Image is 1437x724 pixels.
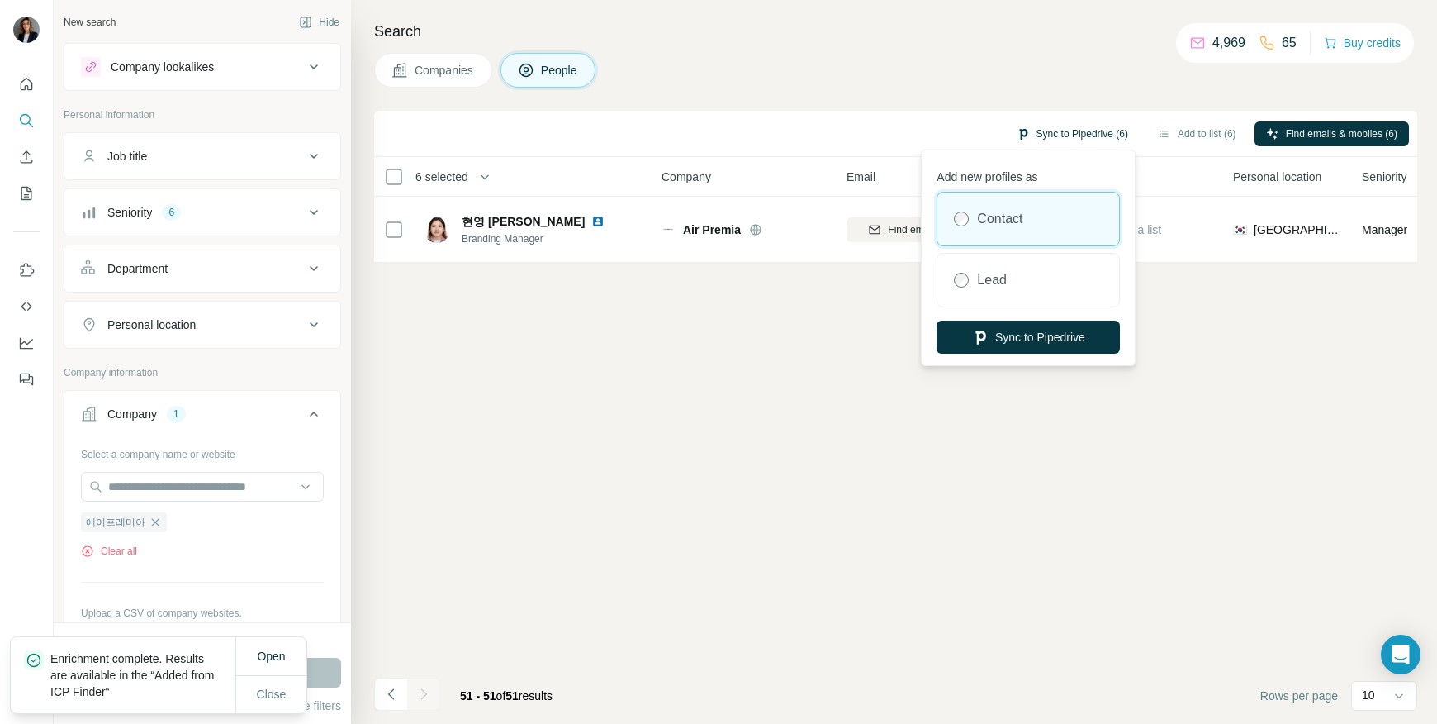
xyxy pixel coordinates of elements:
div: Select a company name or website [81,441,324,462]
button: My lists [13,179,40,208]
button: Buy credits [1324,31,1401,55]
button: Dashboard [13,328,40,358]
span: Email [847,169,875,185]
button: Personal location [64,305,340,345]
img: Avatar [13,17,40,43]
button: Use Surfe API [13,292,40,322]
div: Job title [107,148,147,164]
span: Open [257,650,285,663]
span: Air Premia [683,221,741,238]
button: Clear all [81,544,137,559]
img: Logo of Air Premia [662,226,675,232]
p: Personal information [64,107,341,122]
button: Hide [287,10,351,35]
div: Personal location [107,317,196,333]
span: 🇰🇷 [1233,221,1247,238]
p: Add new profiles as [937,162,1120,185]
button: Seniority6 [64,193,340,232]
span: Rows per page [1260,688,1338,704]
span: [GEOGRAPHIC_DATA] [1254,221,1342,238]
span: 6 selected [415,169,468,185]
img: Avatar [424,217,450,243]
button: Navigate to previous page [374,678,407,711]
p: Company information [64,365,341,380]
button: Close [245,679,298,709]
div: 6 [162,205,181,220]
span: of [496,689,506,703]
span: 현영 [PERSON_NAME] [462,213,585,230]
span: 에어프레미아 [86,515,145,530]
span: 51 [505,689,519,703]
span: Personal location [1233,169,1321,185]
p: 4,969 [1212,33,1245,53]
span: 51 - 51 [460,689,496,703]
button: Enrich CSV [13,142,40,172]
span: Branding Manager [462,231,624,246]
span: Manager [1362,223,1407,236]
div: New search [64,15,116,30]
p: Upload a CSV of company websites. [81,606,324,621]
span: results [460,689,553,703]
label: Lead [977,270,1007,290]
button: Add to list (6) [1146,121,1248,146]
label: Contact [977,209,1022,229]
div: Seniority [107,204,152,221]
img: LinkedIn logo [591,215,605,228]
span: Company [662,169,711,185]
p: 65 [1282,33,1297,53]
span: Find email [888,222,933,237]
p: 10 [1362,687,1375,703]
span: Close [257,686,287,703]
span: Find emails & mobiles (6) [1286,126,1397,141]
div: Department [107,260,168,277]
div: 1359 search results remaining [136,633,269,648]
button: Find emails & mobiles (6) [1254,121,1409,146]
button: Company lookalikes [64,47,340,87]
button: Job title [64,136,340,176]
div: Company lookalikes [111,59,214,75]
p: Enrichment complete. Results are available in the “Added from ICP Finder“ [50,650,235,700]
span: People [541,62,579,79]
button: Use Surfe on LinkedIn [13,255,40,285]
div: 1 [167,407,186,422]
button: Company1 [64,394,340,441]
div: Open Intercom Messenger [1381,635,1420,674]
button: Sync to Pipedrive [937,321,1120,354]
p: Your list is private and won't be saved or shared. [81,621,324,636]
button: Quick start [13,69,40,99]
button: Feedback [13,364,40,394]
button: Open [245,641,296,671]
button: Department [64,249,340,288]
button: Search [13,106,40,136]
span: Seniority [1362,169,1406,185]
button: Find email [847,217,956,242]
span: Companies [415,62,475,79]
div: Company [107,406,157,422]
h4: Search [374,20,1417,43]
button: Sync to Pipedrive (6) [1005,121,1140,146]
